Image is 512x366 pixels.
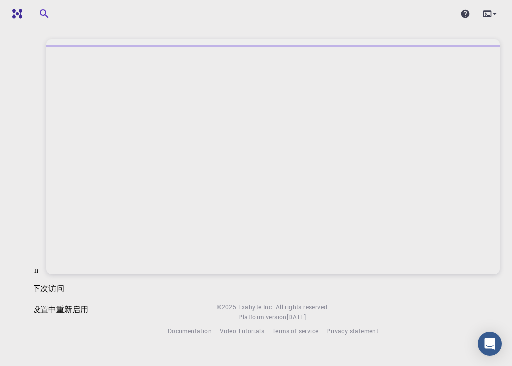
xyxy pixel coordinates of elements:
[220,326,264,336] a: Video Tutorials
[326,327,378,335] span: Privacy statement
[272,326,318,336] a: Terms of service
[326,326,378,336] a: Privacy statement
[168,326,212,336] a: Documentation
[220,327,264,335] span: Video Tutorials
[168,327,212,335] span: Documentation
[478,332,502,356] div: Open Intercom Messenger
[238,312,286,322] span: Platform version
[272,327,318,335] span: Terms of service
[8,9,22,19] img: logo
[287,313,308,321] span: [DATE] .
[287,312,308,322] a: [DATE].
